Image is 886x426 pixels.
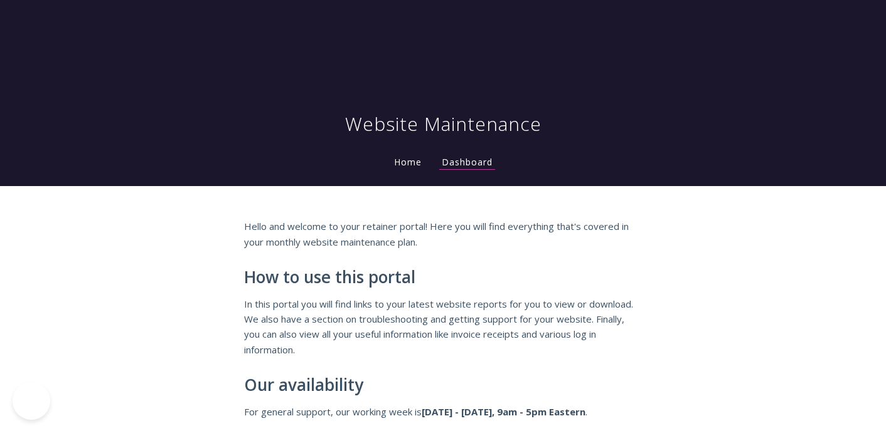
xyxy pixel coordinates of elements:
[244,404,642,419] p: For general support, our working week is .
[244,296,642,358] p: In this portal you will find links to your latest website reports for you to view or download. We...
[392,156,424,168] a: Home
[244,376,642,395] h2: Our availability
[244,268,642,287] h2: How to use this portal
[244,219,642,249] p: Hello and welcome to your retainer portal! Here you will find everything that's covered in your m...
[13,382,50,420] iframe: Toggle Customer Support
[422,405,585,418] strong: [DATE] - [DATE], 9am - 5pm Eastern
[345,112,542,137] h1: Website Maintenance
[439,156,495,170] a: Dashboard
